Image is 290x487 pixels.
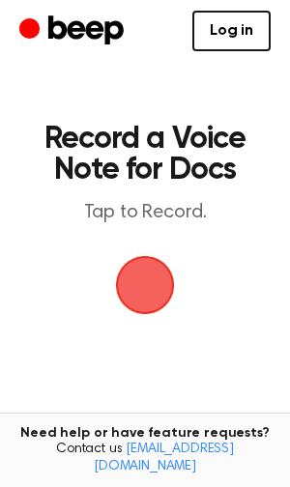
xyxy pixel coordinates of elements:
[19,13,129,50] a: Beep
[12,442,278,475] span: Contact us
[192,11,271,51] a: Log in
[116,256,174,314] img: Beep Logo
[35,201,255,225] p: Tap to Record.
[94,443,234,473] a: [EMAIL_ADDRESS][DOMAIN_NAME]
[35,124,255,186] h1: Record a Voice Note for Docs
